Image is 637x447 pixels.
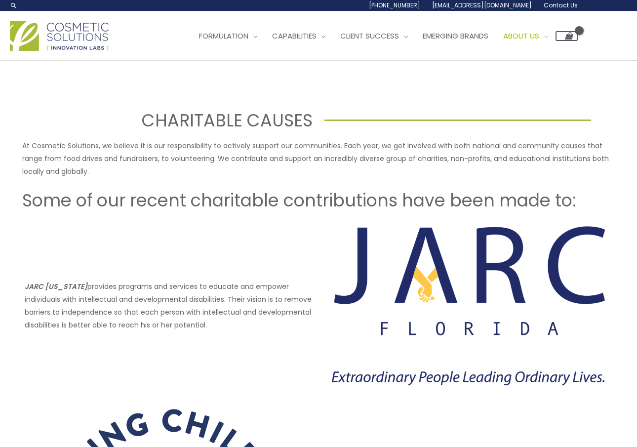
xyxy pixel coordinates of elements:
[432,1,532,9] span: [EMAIL_ADDRESS][DOMAIN_NAME]
[544,1,578,9] span: Contact Us
[340,31,399,41] span: Client Success
[22,189,615,212] h2: Some of our recent charitable contributions have been made to:
[324,224,612,388] img: Charitable Causes JARC Florida Logo
[272,31,317,41] span: Capabilities
[199,31,248,41] span: Formulation
[25,282,87,291] strong: JARC [US_STATE]
[556,31,578,41] a: View Shopping Cart, empty
[503,31,539,41] span: About Us
[265,21,333,51] a: Capabilities
[496,21,556,51] a: About Us
[415,21,496,51] a: Emerging Brands
[46,108,313,132] h1: CHARITABLE CAUSES
[192,21,265,51] a: Formulation
[369,1,420,9] span: [PHONE_NUMBER]
[22,139,615,178] p: At Cosmetic Solutions, we believe it is our responsibility to actively support our communities. E...
[10,1,18,9] a: Search icon link
[184,21,578,51] nav: Site Navigation
[25,280,313,331] p: provides programs and services to educate and empower individuals with intellectual and developme...
[10,21,109,51] img: Cosmetic Solutions Logo
[423,31,488,41] span: Emerging Brands
[333,21,415,51] a: Client Success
